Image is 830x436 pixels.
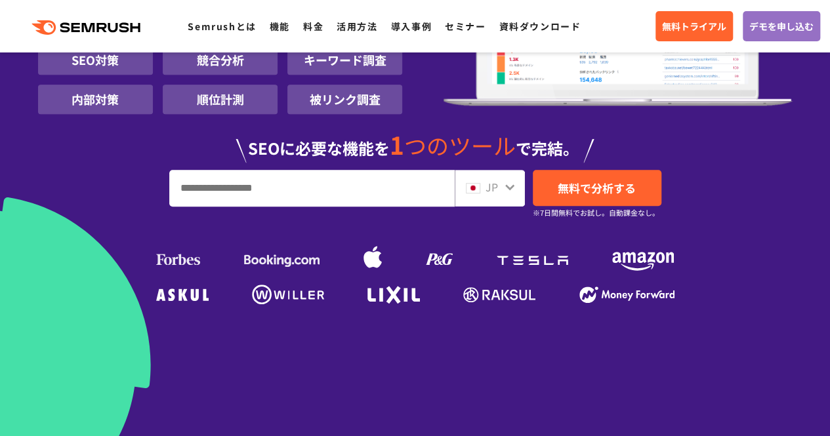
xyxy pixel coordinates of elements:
li: 順位計測 [163,85,278,114]
a: 活用方法 [337,20,377,33]
a: 無料で分析する [533,170,661,206]
a: 導入事例 [391,20,432,33]
a: Semrushとは [188,20,256,33]
span: 無料トライアル [662,19,726,33]
li: 被リンク調査 [287,85,402,114]
input: URL、キーワードを入力してください [170,170,454,206]
a: セミナー [445,20,486,33]
div: SEOに必要な機能を [38,119,793,163]
li: 競合分析 [163,45,278,75]
a: デモを申し込む [743,11,820,41]
span: で完結。 [516,136,579,159]
span: つのツール [404,129,516,161]
li: キーワード調査 [287,45,402,75]
span: 1 [390,127,404,162]
a: 無料トライアル [655,11,733,41]
a: 機能 [270,20,290,33]
a: 資料ダウンロード [499,20,581,33]
small: ※7日間無料でお試し。自動課金なし。 [533,207,659,219]
li: SEO対策 [38,45,153,75]
span: 無料で分析する [558,180,636,196]
a: 料金 [303,20,323,33]
span: JP [486,179,498,195]
span: デモを申し込む [749,19,814,33]
li: 内部対策 [38,85,153,114]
